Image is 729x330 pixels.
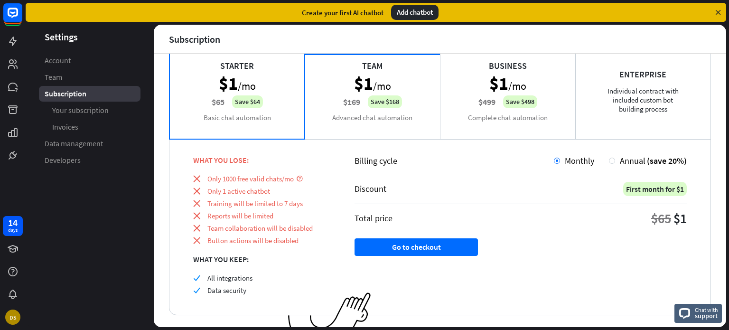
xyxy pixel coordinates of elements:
a: Your subscription [39,103,140,118]
i: check [193,287,200,294]
div: Add chatbot [391,5,439,20]
div: $1 [673,210,687,227]
span: Data security [207,286,246,295]
span: All integrations [207,273,252,283]
span: Only 1 active chatbot [207,187,270,196]
header: Settings [26,30,154,43]
span: Monthly [565,155,594,166]
span: Data management [45,139,103,149]
div: First month for $1 [623,182,687,196]
a: Team [39,69,140,85]
a: Developers [39,152,140,168]
i: close [193,212,200,219]
span: Subscription [45,89,86,99]
i: close [193,225,200,232]
div: 14 [8,218,18,227]
span: Reports will be limited [207,211,273,220]
span: Button actions will be disabled [207,236,299,245]
span: Team collaboration will be disabled [207,224,313,233]
div: $65 [651,210,671,227]
i: close [193,175,200,182]
a: 14 days [3,216,23,236]
span: Invoices [52,122,78,132]
i: close [193,200,200,207]
div: DS [5,310,20,325]
span: support [695,311,718,320]
span: (save 20%) [647,155,687,166]
i: close [193,188,200,195]
span: Training will be limited to 7 days [207,199,303,208]
div: days [8,227,18,234]
i: close [193,237,200,244]
span: Developers [45,155,81,165]
span: Team [45,72,62,82]
span: Chat with [695,305,718,314]
div: Billing cycle [355,155,554,166]
span: Only 1000 free valid chats/mo [207,174,294,183]
div: WHAT YOU KEEP: [193,255,331,264]
button: Go to checkout [355,238,478,256]
div: Create your first AI chatbot [302,8,383,17]
div: Discount [355,183,386,194]
a: Account [39,53,140,68]
button: Open LiveChat chat widget [8,4,36,32]
span: Annual [620,155,645,166]
a: Invoices [39,119,140,135]
div: Total price [355,213,393,224]
i: check [193,274,200,282]
span: Account [45,56,71,66]
div: WHAT YOU LOSE: [193,155,331,165]
a: Data management [39,136,140,151]
div: Subscription [169,34,220,45]
span: Your subscription [52,105,109,115]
